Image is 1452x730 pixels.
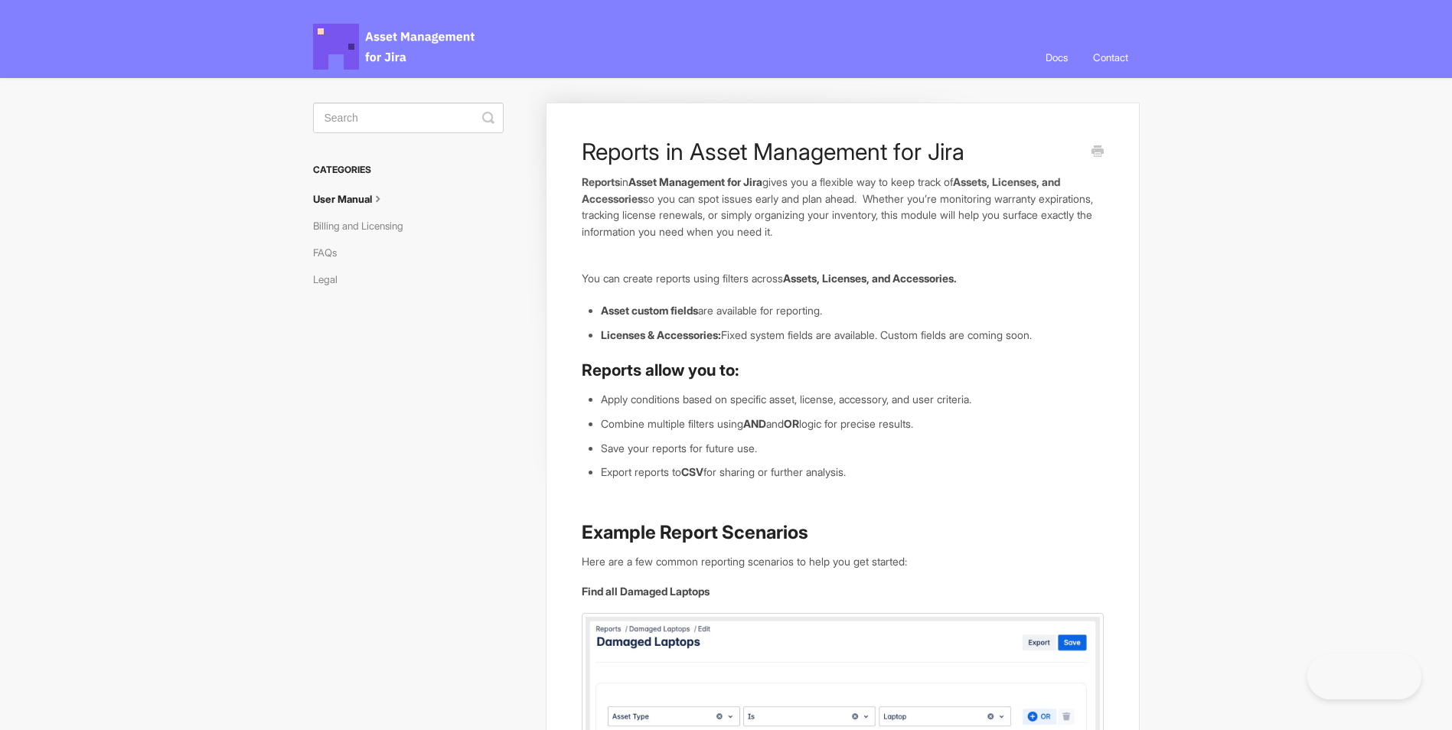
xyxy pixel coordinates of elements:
[582,175,620,188] b: Reports
[582,553,1103,570] p: Here are a few common reporting scenarios to help you get started:
[783,272,957,285] strong: Assets, Licenses, and Accessories.
[743,417,766,430] strong: AND
[313,187,397,211] a: User Manual
[601,391,1103,408] li: Apply conditions based on specific asset, license, accessory, and user criteria.
[582,360,1103,381] h3: Reports allow you to:
[628,175,762,188] strong: Asset Management for Jira
[1091,144,1104,161] a: Print this Article
[1034,37,1079,78] a: Docs
[313,156,504,184] h3: Categories
[582,138,1080,165] h1: Reports in Asset Management for Jira
[1082,37,1140,78] a: Contact
[313,267,349,292] a: Legal
[601,440,1103,457] li: Save your reports for future use.
[1307,653,1421,699] iframe: Toggle Customer Support
[601,328,721,341] strong: Licenses & Accessories:
[601,464,1103,481] li: Export reports to for sharing or further analysis.
[601,304,698,317] strong: Asset custom fields
[582,270,1103,287] p: You can create reports using filters across
[601,416,1103,432] li: Combine multiple filters using and logic for precise results.
[313,213,415,238] a: Billing and Licensing
[601,302,1103,319] li: are available for reporting.
[313,24,477,70] span: Asset Management for Jira Docs
[582,585,710,598] strong: Find all Damaged Laptops
[784,417,799,430] strong: OR
[601,327,1103,344] li: Fixed system fields are available. Custom fields are coming soon.
[313,240,348,265] a: FAQs
[313,103,504,133] input: Search
[582,520,1103,545] h2: Example Report Scenarios
[582,175,1060,205] b: Assets, Licenses, and Accessories
[582,174,1103,240] p: in gives you a flexible way to keep track of so you can spot issues early and plan ahead. Whether...
[681,465,703,478] strong: CSV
